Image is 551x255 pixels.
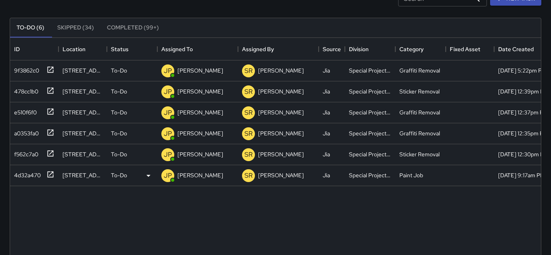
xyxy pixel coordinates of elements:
div: Location [63,38,86,60]
div: Jia [323,171,330,179]
div: Jia [323,66,330,75]
p: JP [164,66,172,76]
div: Jia [323,87,330,95]
p: [PERSON_NAME] [177,108,223,116]
div: 55 Stevenson Street [63,150,103,158]
button: Skipped (34) [51,18,100,37]
div: Special Projects Team [349,129,391,137]
div: 9f3862c0 [11,63,39,75]
p: [PERSON_NAME] [258,171,304,179]
div: Location [58,38,107,60]
p: To-Do [111,66,127,75]
div: Jia [323,108,330,116]
div: 8/25/2025, 12:37pm PDT [498,108,551,116]
p: SR [244,66,253,76]
div: Special Projects Team [349,150,391,158]
p: JP [164,87,172,97]
div: 544 Market Street [63,66,103,75]
div: Division [345,38,395,60]
div: Status [111,38,129,60]
div: Assigned To [161,38,193,60]
p: [PERSON_NAME] [177,150,223,158]
p: [PERSON_NAME] [258,66,304,75]
div: Division [349,38,369,60]
div: Assigned By [238,38,319,60]
p: JP [164,108,172,118]
div: Category [395,38,446,60]
div: Fixed Asset [446,38,494,60]
p: [PERSON_NAME] [258,87,304,95]
p: To-Do [111,108,127,116]
div: Sticker Removal [399,87,440,95]
div: Special Projects Team [349,66,391,75]
button: To-Do (6) [10,18,51,37]
div: 478cc1b0 [11,84,38,95]
div: Sticker Removal [399,150,440,158]
p: [PERSON_NAME] [177,129,223,137]
p: SR [244,171,253,180]
p: SR [244,150,253,160]
div: e510f6f0 [11,105,37,116]
button: Completed (99+) [100,18,165,37]
div: Assigned To [157,38,238,60]
p: [PERSON_NAME] [177,87,223,95]
div: 8/25/2025, 12:30pm PDT [498,150,551,158]
div: 41 Montgomery Street [63,108,103,116]
div: Jia [323,129,330,137]
div: 8 Montgomery Street [63,129,103,137]
div: Jia [323,150,330,158]
p: [PERSON_NAME] [258,129,304,137]
div: Special Projects Team [349,108,391,116]
div: Graffiti Removal [399,66,440,75]
div: Fixed Asset [450,38,480,60]
div: Special Projects Team [349,171,391,179]
p: SR [244,87,253,97]
div: f562c7a0 [11,147,38,158]
div: Source [319,38,345,60]
p: SR [244,129,253,139]
p: To-Do [111,129,127,137]
div: Special Projects Team [349,87,391,95]
p: [PERSON_NAME] [177,171,223,179]
div: 4d32a470 [11,168,41,179]
div: 8/25/2025, 12:39pm PDT [498,87,551,95]
div: ID [14,38,20,60]
p: [PERSON_NAME] [258,150,304,158]
div: Category [399,38,424,60]
p: [PERSON_NAME] [177,66,223,75]
div: 2 Trinity Place [63,171,103,179]
p: JP [164,129,172,139]
p: JP [164,171,172,180]
div: 8/21/2025, 9:17am PDT [498,171,547,179]
div: a0353fa0 [11,126,39,137]
div: Paint Job [399,171,423,179]
p: To-Do [111,150,127,158]
div: 155 Montgomery Street [63,87,103,95]
p: [PERSON_NAME] [258,108,304,116]
div: ID [10,38,58,60]
p: To-Do [111,87,127,95]
div: Source [323,38,341,60]
p: SR [244,108,253,118]
p: To-Do [111,171,127,179]
div: Graffiti Removal [399,129,440,137]
div: 8/25/2025, 12:35pm PDT [498,129,551,137]
div: 8/30/2025, 5:22pm PDT [498,66,549,75]
p: JP [164,150,172,160]
div: Date Created [498,38,534,60]
div: Assigned By [242,38,274,60]
div: Graffiti Removal [399,108,440,116]
div: Status [107,38,157,60]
